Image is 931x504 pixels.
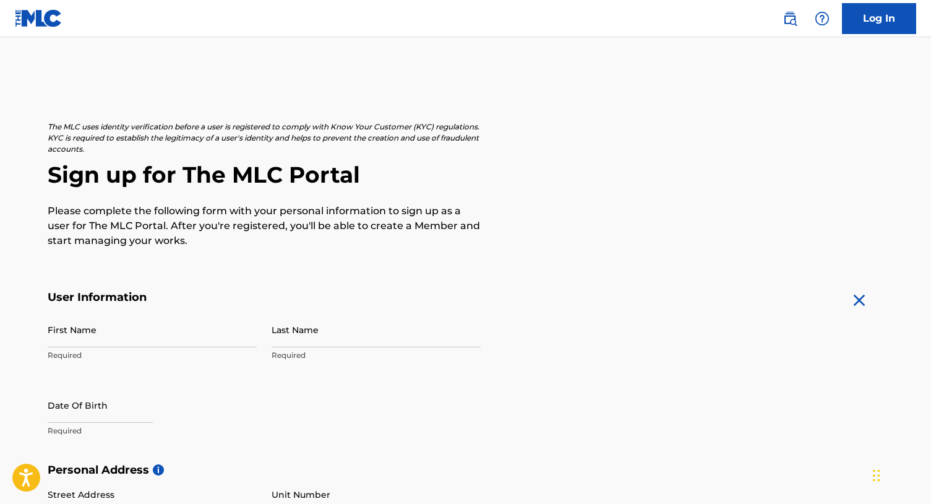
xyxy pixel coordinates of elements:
img: help [815,11,830,26]
p: Required [272,350,481,361]
a: Log In [842,3,916,34]
p: Required [48,350,257,361]
div: Drag [873,457,880,494]
p: Required [48,425,257,437]
a: Public Search [778,6,802,31]
h5: User Information [48,290,481,305]
h2: Sign up for The MLC Portal [48,161,884,189]
p: Please complete the following form with your personal information to sign up as a user for The ML... [48,204,481,248]
p: The MLC uses identity verification before a user is registered to comply with Know Your Customer ... [48,121,481,155]
img: MLC Logo [15,9,62,27]
img: search [783,11,797,26]
img: close [849,290,869,310]
div: Help [810,6,834,31]
iframe: Chat Widget [869,445,931,504]
h5: Personal Address [48,463,884,477]
span: i [153,464,164,476]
